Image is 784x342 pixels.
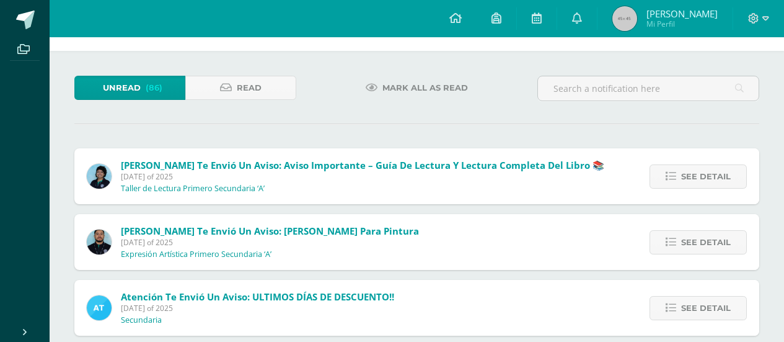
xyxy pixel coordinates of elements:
[121,303,394,313] span: [DATE] of 2025
[121,171,604,182] span: [DATE] of 2025
[103,76,141,99] span: Unread
[681,231,731,254] span: See detail
[74,76,185,100] a: Unread(86)
[646,19,718,29] span: Mi Perfil
[646,7,718,20] span: [PERSON_NAME]
[538,76,759,101] input: Search a notification here
[681,165,731,188] span: See detail
[121,237,419,248] span: [DATE] of 2025
[146,76,162,99] span: (86)
[121,159,604,171] span: [PERSON_NAME] te envió un aviso: Aviso importante – Guía de lectura y lectura completa del libro 📚
[121,315,162,325] p: Secundaria
[350,76,483,100] a: Mark all as read
[121,225,419,237] span: [PERSON_NAME] te envió un aviso: [PERSON_NAME] para pintura
[121,290,394,303] span: Atención te envió un aviso: ULTIMOS DÍAS DE DESCUENTO!!
[87,164,112,189] img: d57e07c1bc35c907652cefc5b06cc8a1.png
[87,230,112,254] img: 9f25a704c7e525b5c9fe1d8c113699e7.png
[382,76,468,99] span: Mark all as read
[185,76,296,100] a: Read
[121,184,265,194] p: Taller de Lectura Primero Secundaria ‘A’
[87,295,112,320] img: 9fc725f787f6a993fc92a288b7a8b70c.png
[237,76,262,99] span: Read
[121,250,271,259] p: Expresión Artística Primero Secundaria ‘A’
[612,6,637,31] img: 45x45
[681,297,731,320] span: See detail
